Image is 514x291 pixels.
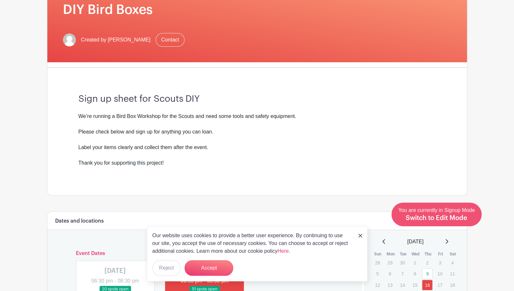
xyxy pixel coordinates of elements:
[406,215,467,221] span: Switch to Edit Mode
[78,112,436,175] div: We’re running a Bird Box Workshop for the Scouts and need some tools and safety equipment. Please...
[410,280,420,290] p: 15
[391,203,482,226] a: You are currently in Signup Mode Switch to Edit Mode
[397,251,409,257] th: Tue
[385,280,395,290] p: 13
[385,269,395,279] p: 6
[409,251,422,257] th: Wed
[81,36,150,44] span: Created by [PERSON_NAME]
[447,258,458,268] p: 4
[447,280,458,290] p: 18
[398,207,475,221] span: You are currently in Signup Mode
[422,268,433,279] a: 9
[397,280,408,290] p: 14
[422,251,434,257] th: Thu
[358,234,362,238] img: close_button-5f87c8562297e5c2d7936805f587ecaba9071eb48480494691a3f1689db116b3.svg
[397,258,408,268] p: 30
[278,248,289,254] a: Here
[422,258,433,268] p: 2
[185,260,233,276] button: Accept
[410,269,420,279] p: 8
[384,251,397,257] th: Mon
[435,280,445,290] p: 17
[372,269,383,279] p: 5
[78,94,436,105] h3: Sign up sheet for Scouts DIY
[63,2,451,17] h1: DIY Bird Boxes
[407,238,424,246] span: [DATE]
[410,258,420,268] p: 1
[422,280,433,290] a: 16
[385,258,395,268] p: 29
[55,218,104,224] h6: Dates and locations
[63,33,76,46] img: default-ce2991bfa6775e67f084385cd625a349d9dcbb7a52a09fb2fda1e96e2d18dcdb.png
[447,251,459,257] th: Sat
[434,251,447,257] th: Fri
[447,269,458,279] p: 11
[372,280,383,290] p: 12
[435,269,445,279] p: 10
[372,251,384,257] th: Sun
[435,258,445,268] p: 3
[372,258,383,268] p: 28
[152,260,181,276] button: Reject
[156,33,185,47] a: Contact
[397,269,408,279] p: 7
[152,232,352,255] p: Our website uses cookies to provide a better user experience. By continuing to use our site, you ...
[71,250,339,257] h6: Event Dates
